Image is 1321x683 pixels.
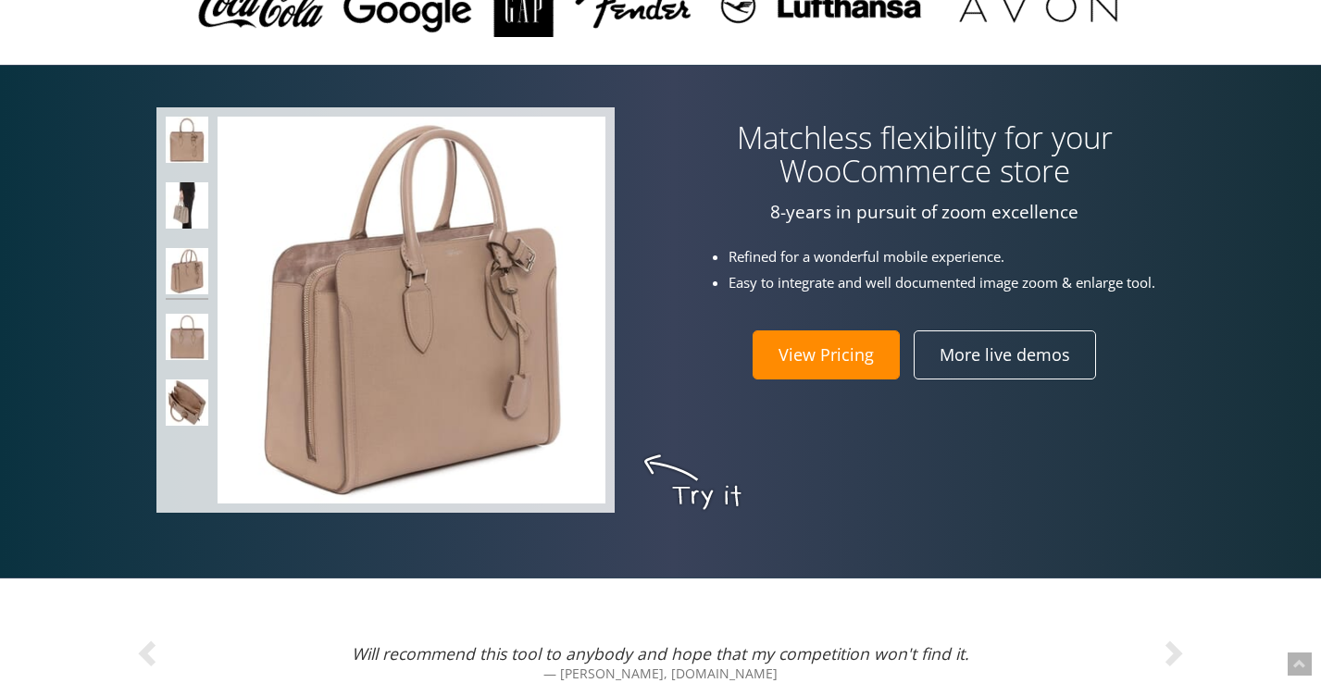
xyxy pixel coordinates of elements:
[675,202,1175,223] p: 8-years in pursuit of zoom excellence
[332,664,990,683] small: [PERSON_NAME], [DOMAIN_NAME]
[914,330,1096,379] a: More live demos
[729,246,1191,267] li: Refined for a wonderful mobile experience.
[753,330,900,379] a: View Pricing
[352,642,969,664] i: Will recommend this tool to anybody and hope that my competition won't find it.
[675,121,1175,189] h3: Matchless flexibility for your WooCommerce store
[729,272,1191,293] li: Easy to integrate and well documented image zoom & enlarge tool.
